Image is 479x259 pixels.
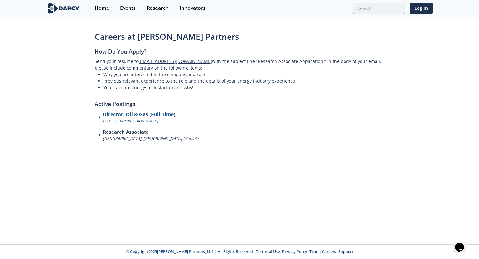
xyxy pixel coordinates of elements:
div: Innovators [180,6,206,11]
li: Why you are interested in the company and role [103,71,384,78]
h3: Research Associate [103,128,199,136]
a: [EMAIL_ADDRESS][DOMAIN_NAME] [139,58,212,64]
a: Log In [410,3,433,14]
h3: Director, Oil & Gas (Full-Time) [103,111,175,118]
p: [GEOGRAPHIC_DATA], [GEOGRAPHIC_DATA] / Remote [103,136,199,142]
img: logo-wide.svg [46,3,81,14]
p: Send your resume to with the subject line “Research Associate Application.” In the body of your e... [95,58,384,71]
div: Events [120,6,136,11]
h2: How Do You Apply? [95,47,384,58]
a: Privacy Policy [282,249,307,254]
h2: Active Postings [95,91,384,111]
p: [STREET_ADDRESS][US_STATE] [103,118,175,124]
li: Previous relevant experience to the role and the details of your energy industry experience [103,78,384,84]
iframe: chat widget [453,234,473,253]
p: © Copyright 2025 [PERSON_NAME] Partners, LLC | All Rights Reserved | | | | | [23,249,456,255]
div: Research [147,6,169,11]
a: Terms of Use [256,249,280,254]
a: Support [338,249,353,254]
input: Advanced Search [353,3,405,14]
div: Home [95,6,109,11]
h1: Careers at [PERSON_NAME] Partners [95,31,384,43]
li: Your favorite energy tech startup and why! [103,84,384,91]
a: Careers [322,249,336,254]
a: Team [309,249,320,254]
